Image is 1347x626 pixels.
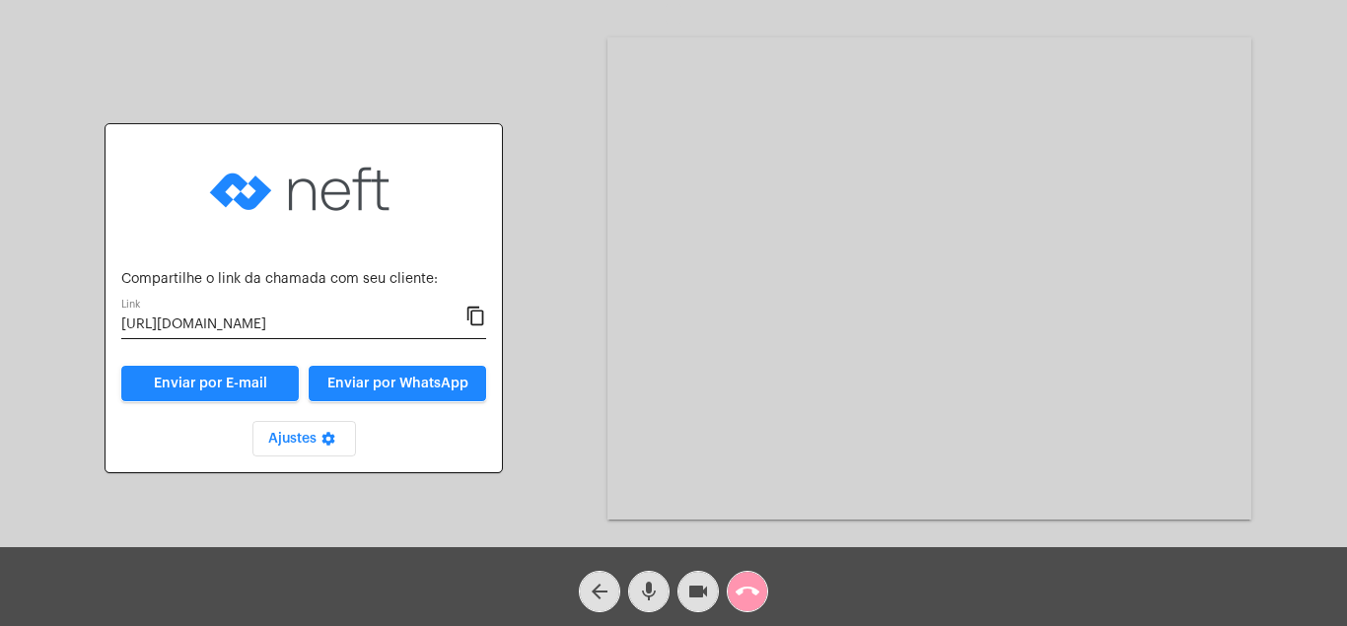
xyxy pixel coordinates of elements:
button: Enviar por WhatsApp [309,366,486,401]
mat-icon: content_copy [465,305,486,328]
mat-icon: call_end [736,580,759,603]
mat-icon: arrow_back [588,580,611,603]
button: Ajustes [252,421,356,456]
span: Enviar por WhatsApp [327,377,468,390]
mat-icon: settings [317,431,340,454]
mat-icon: videocam [686,580,710,603]
p: Compartilhe o link da chamada com seu cliente: [121,272,486,287]
mat-icon: mic [637,580,661,603]
span: Ajustes [268,432,340,446]
img: logo-neft-novo-2.png [205,140,402,239]
span: Enviar por E-mail [154,377,267,390]
a: Enviar por E-mail [121,366,299,401]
